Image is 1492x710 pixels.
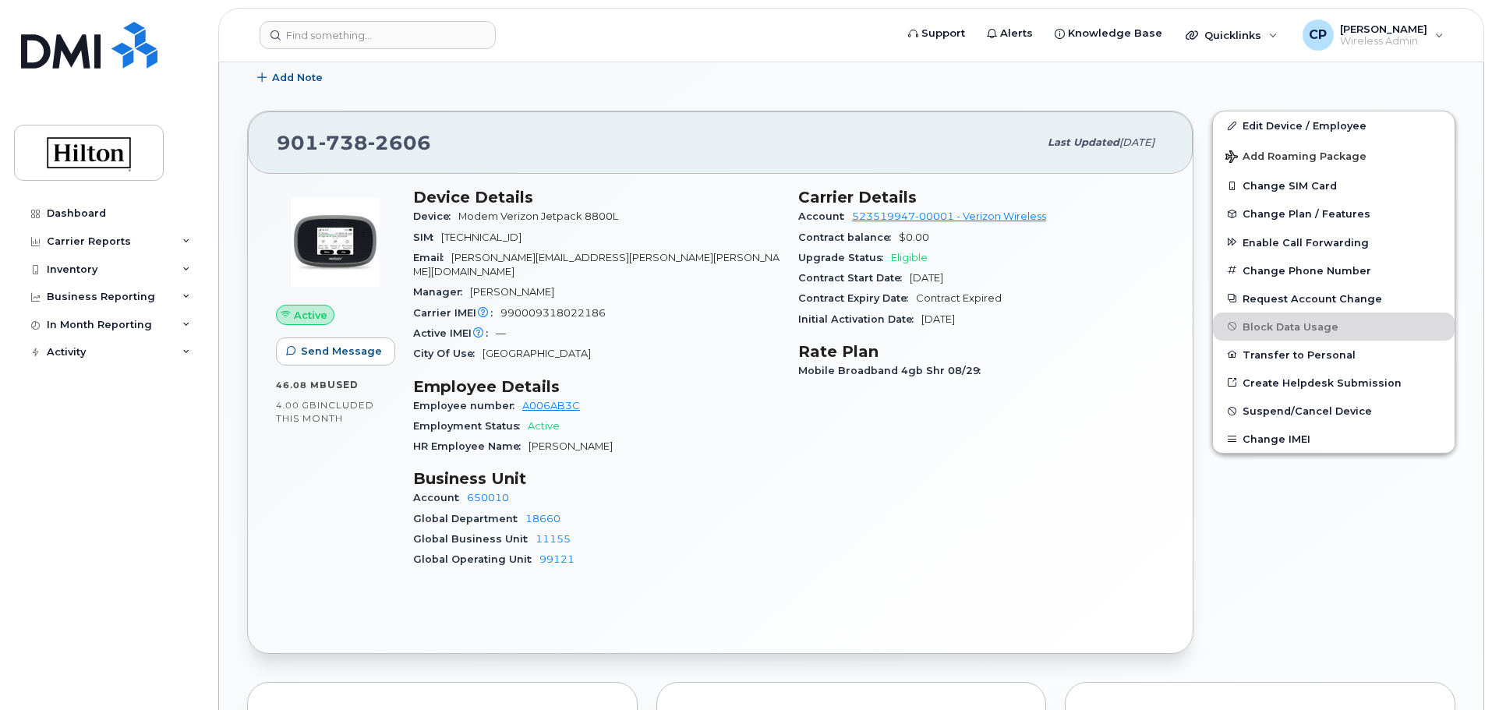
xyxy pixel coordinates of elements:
[413,327,496,339] span: Active IMEI
[413,210,458,222] span: Device
[276,380,327,390] span: 46.08 MB
[528,420,560,432] span: Active
[1213,171,1455,200] button: Change SIM Card
[798,210,852,222] span: Account
[916,292,1002,304] span: Contract Expired
[276,399,374,425] span: included this month
[413,188,780,207] h3: Device Details
[1068,26,1162,41] span: Knowledge Base
[1424,642,1480,698] iframe: Messenger Launcher
[1213,200,1455,228] button: Change Plan / Features
[1213,313,1455,341] button: Block Data Usage
[1213,256,1455,284] button: Change Phone Number
[272,70,323,85] span: Add Note
[1204,29,1261,41] span: Quicklinks
[413,231,441,243] span: SIM
[301,344,382,359] span: Send Message
[413,400,522,412] span: Employee number
[539,553,575,565] a: 99121
[500,307,606,319] span: 990009318022186
[441,231,521,243] span: [TECHNICAL_ID]
[413,377,780,396] h3: Employee Details
[798,342,1165,361] h3: Rate Plan
[368,131,431,154] span: 2606
[1000,26,1033,41] span: Alerts
[1213,111,1455,140] a: Edit Device / Employee
[1175,19,1289,51] div: Quicklinks
[247,64,336,92] button: Add Note
[413,469,780,488] h3: Business Unit
[522,400,580,412] a: A006AB3C
[413,492,467,503] span: Account
[1213,397,1455,425] button: Suspend/Cancel Device
[1243,405,1372,417] span: Suspend/Cancel Device
[1213,425,1455,453] button: Change IMEI
[798,292,916,304] span: Contract Expiry Date
[470,286,554,298] span: [PERSON_NAME]
[536,533,571,545] a: 11155
[976,18,1044,49] a: Alerts
[525,513,560,525] a: 18660
[1119,136,1154,148] span: [DATE]
[467,492,509,503] a: 650010
[1243,208,1370,220] span: Change Plan / Features
[1243,236,1369,248] span: Enable Call Forwarding
[798,252,891,263] span: Upgrade Status
[276,400,317,411] span: 4.00 GB
[1213,140,1455,171] button: Add Roaming Package
[798,188,1165,207] h3: Carrier Details
[1213,284,1455,313] button: Request Account Change
[852,210,1046,222] a: 523519947-00001 - Verizon Wireless
[1340,35,1427,48] span: Wireless Admin
[294,308,327,323] span: Active
[891,252,928,263] span: Eligible
[260,21,496,49] input: Find something...
[327,379,359,390] span: used
[1213,369,1455,397] a: Create Helpdesk Submission
[483,348,591,359] span: [GEOGRAPHIC_DATA]
[1309,26,1327,44] span: CP
[458,210,618,222] span: Modem Verizon Jetpack 8800L
[277,131,431,154] span: 901
[413,440,529,452] span: HR Employee Name
[496,327,506,339] span: —
[1213,228,1455,256] button: Enable Call Forwarding
[413,420,528,432] span: Employment Status
[276,337,395,366] button: Send Message
[798,272,910,284] span: Contract Start Date
[413,348,483,359] span: City Of Use
[413,252,780,277] span: [PERSON_NAME][EMAIL_ADDRESS][PERSON_NAME][PERSON_NAME][DOMAIN_NAME]
[921,26,965,41] span: Support
[413,286,470,298] span: Manager
[319,131,368,154] span: 738
[413,252,451,263] span: Email
[798,313,921,325] span: Initial Activation Date
[413,533,536,545] span: Global Business Unit
[1044,18,1173,49] a: Knowledge Base
[921,313,955,325] span: [DATE]
[413,553,539,565] span: Global Operating Unit
[798,231,899,243] span: Contract balance
[413,307,500,319] span: Carrier IMEI
[1225,150,1366,165] span: Add Roaming Package
[529,440,613,452] span: [PERSON_NAME]
[1292,19,1455,51] div: Chelsea Pugh
[1048,136,1119,148] span: Last updated
[798,365,988,376] span: Mobile Broadband 4gb Shr 08/29
[899,231,929,243] span: $0.00
[413,513,525,525] span: Global Department
[288,196,382,289] img: image20231002-3703462-zs44o9.jpeg
[1213,341,1455,369] button: Transfer to Personal
[1340,23,1427,35] span: [PERSON_NAME]
[897,18,976,49] a: Support
[910,272,943,284] span: [DATE]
